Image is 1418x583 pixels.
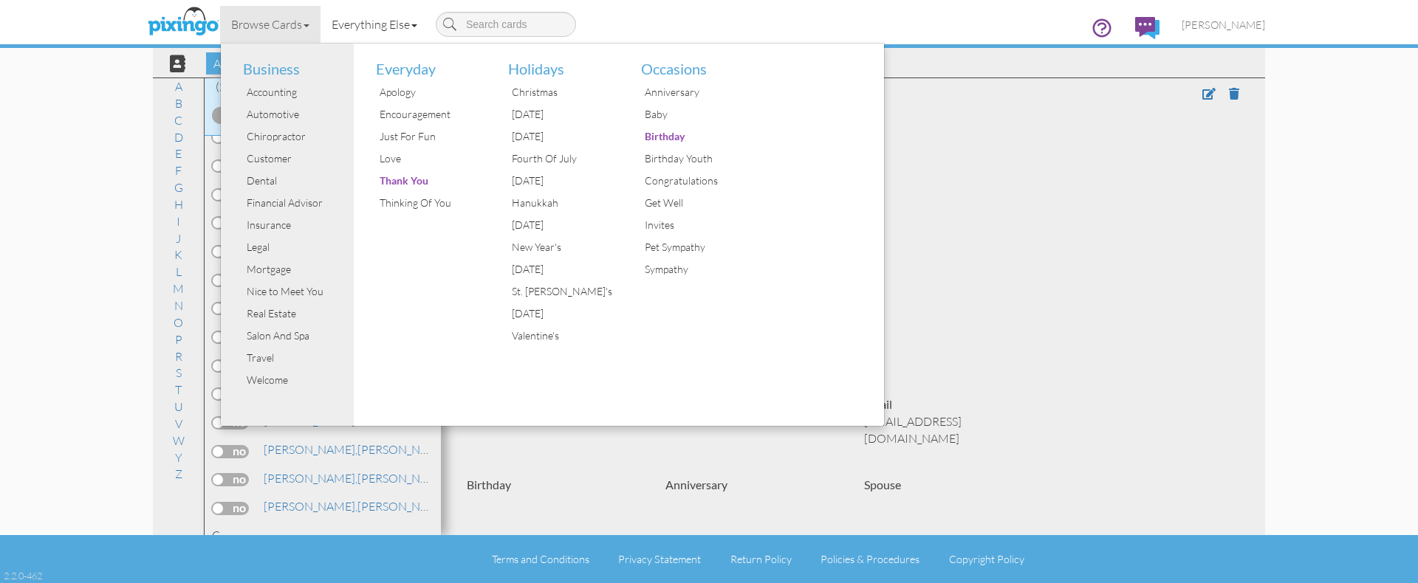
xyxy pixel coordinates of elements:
span: [PERSON_NAME], [264,442,357,457]
a: U [167,398,191,415]
div: Travel [243,347,354,369]
a: S [168,364,189,382]
a: V [168,415,190,432]
a: Christmas [497,81,619,103]
div: Christmas [508,81,619,103]
a: Sympathy [630,258,752,280]
a: Love [365,148,487,170]
div: Pet Sympathy [641,236,752,258]
li: Business [232,44,354,82]
a: Browse Cards [220,6,321,43]
div: Apology [376,81,487,103]
div: Customer [243,148,354,170]
a: Hanukkah [497,192,619,214]
a: Get Well [630,192,752,214]
a: Terms and Conditions [492,553,589,565]
div: [DATE] [508,170,619,192]
div: Legal [243,236,354,258]
div: Automotive [243,103,354,125]
div: New Year's [508,236,619,258]
a: [PERSON_NAME] [262,497,451,515]
a: [DATE] [497,103,619,125]
a: F [168,162,189,179]
a: Invites [630,214,752,236]
span: [PERSON_NAME] [1182,18,1265,31]
div: Love [376,148,487,170]
a: Chiropractor [232,125,354,148]
div: Real Estate [243,303,354,325]
div: 2.2.0-462 [4,569,42,582]
a: [PERSON_NAME] [262,469,451,487]
a: J [168,230,188,247]
div: Birthday [641,125,752,148]
div: Nice to Meet You [243,280,354,303]
a: [DATE] [497,303,619,325]
a: Policies & Procedures [821,553,919,565]
span: All Contacts [206,52,283,75]
a: Apology [365,81,487,103]
a: A [168,77,190,95]
a: O [166,314,191,331]
a: M [165,280,191,297]
a: Copyright Policy [949,553,1024,565]
a: Dental [232,170,354,192]
img: pixingo logo [144,4,222,41]
div: Chiropractor [243,125,354,148]
div: (285) From [205,78,441,95]
span: [PERSON_NAME], [264,471,357,486]
div: C [212,527,434,548]
a: Thank You [365,170,487,192]
a: L [168,263,189,280]
a: P [168,331,190,348]
a: T [168,381,189,399]
div: [DATE] [508,303,619,325]
a: Nice to Meet You [232,280,354,303]
div: [DATE] [508,258,619,280]
div: Welcome [243,369,354,391]
a: Valentine's [497,325,619,347]
div: St. [PERSON_NAME]'s [508,280,619,303]
a: [PERSON_NAME] [1171,6,1276,44]
a: Baby [630,103,752,125]
a: Congratulations [630,170,752,192]
div: Sympathy [641,258,752,280]
div: Accounting [243,81,354,103]
a: H [167,196,191,213]
div: [DATE] [508,125,619,148]
a: Financial Advisor [232,192,354,214]
strong: Birthday [467,477,511,491]
div: Dental [243,170,354,192]
a: [DATE] [497,125,619,148]
div: Fourth Of July [508,148,619,170]
li: Holidays [497,44,619,82]
a: W [165,432,192,449]
a: Accounting [232,81,354,103]
a: [PERSON_NAME] [PERSON_NAME] [262,441,544,458]
a: E [168,145,189,162]
strong: Anniversary [665,477,727,491]
div: Hanukkah [508,192,619,214]
a: R [168,348,190,365]
div: Salon And Spa [243,325,354,347]
div: [DATE] [508,103,619,125]
a: Travel [232,347,354,369]
a: Y [168,449,190,466]
a: Customer [232,148,354,170]
div: Congratulations [641,170,752,192]
h4: Dates [467,534,1239,549]
a: B [168,94,190,112]
a: Anniversary [630,81,752,103]
a: [DATE] [497,258,619,280]
p: [EMAIL_ADDRESS][DOMAIN_NAME] [864,413,1041,447]
img: comments.svg [1135,17,1160,39]
div: Encouragement [376,103,487,125]
div: Mortgage [243,258,354,280]
a: Thinking Of You [365,192,487,214]
a: D [167,128,191,146]
li: Everyday [365,44,487,82]
a: Automotive [232,103,354,125]
div: Financial Advisor [243,192,354,214]
a: Return Policy [730,553,792,565]
a: [DATE] [497,214,619,236]
div: Anniversary [641,81,752,103]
